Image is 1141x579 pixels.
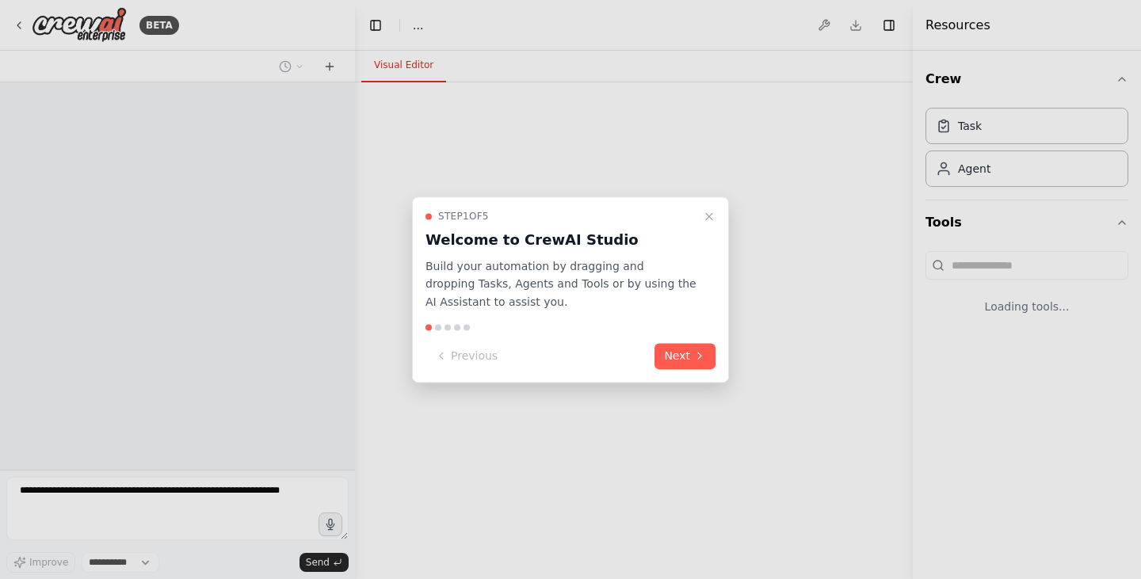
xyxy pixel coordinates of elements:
h3: Welcome to CrewAI Studio [425,229,696,251]
p: Build your automation by dragging and dropping Tasks, Agents and Tools or by using the AI Assista... [425,257,696,311]
span: Step 1 of 5 [438,210,489,223]
button: Next [654,343,716,369]
button: Close walkthrough [700,207,719,226]
button: Hide left sidebar [364,14,387,36]
button: Previous [425,343,507,369]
